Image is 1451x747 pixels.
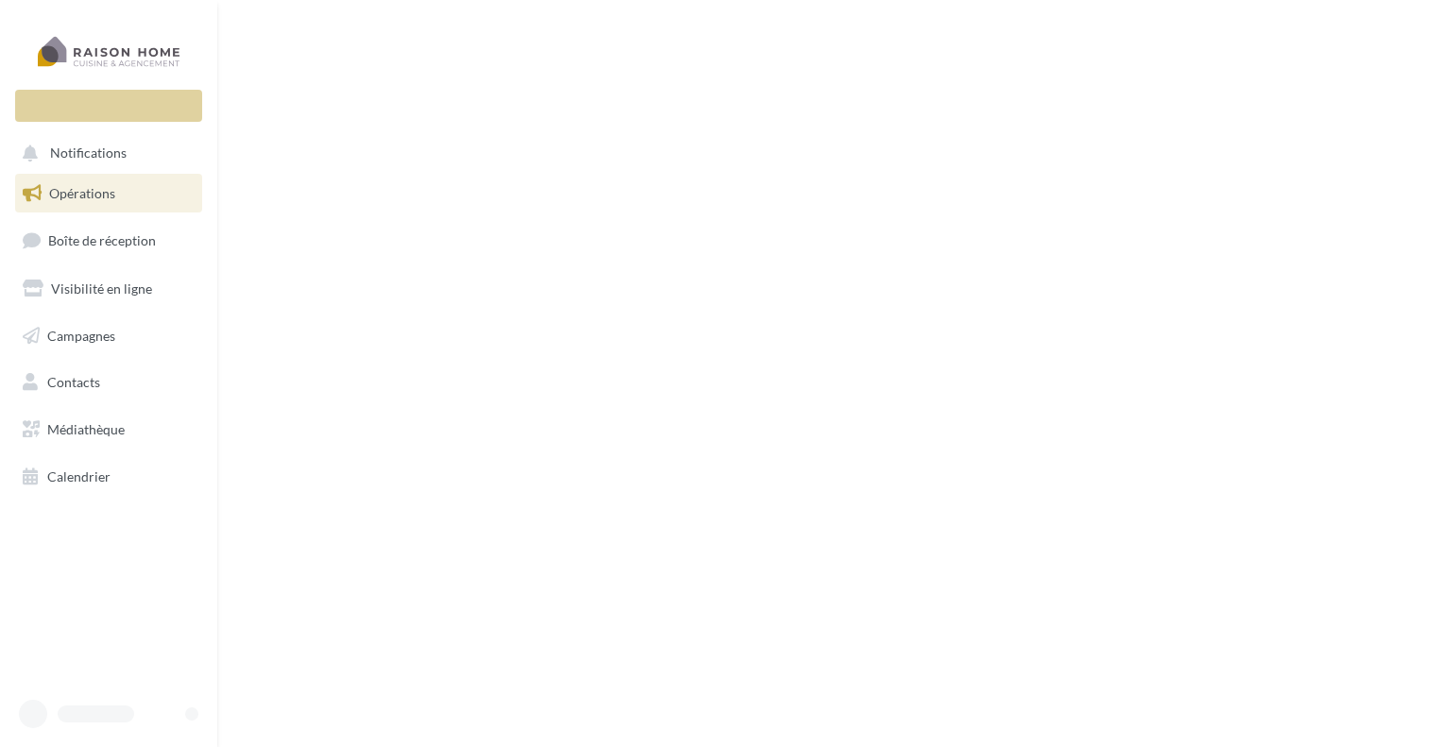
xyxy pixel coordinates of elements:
[47,327,115,343] span: Campagnes
[11,363,206,402] a: Contacts
[11,410,206,450] a: Médiathèque
[11,457,206,497] a: Calendrier
[11,220,206,261] a: Boîte de réception
[51,280,152,297] span: Visibilité en ligne
[11,269,206,309] a: Visibilité en ligne
[47,468,111,484] span: Calendrier
[15,90,202,122] div: Nouvelle campagne
[49,185,115,201] span: Opérations
[50,145,127,161] span: Notifications
[48,232,156,248] span: Boîte de réception
[47,421,125,437] span: Médiathèque
[47,374,100,390] span: Contacts
[11,316,206,356] a: Campagnes
[11,174,206,213] a: Opérations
